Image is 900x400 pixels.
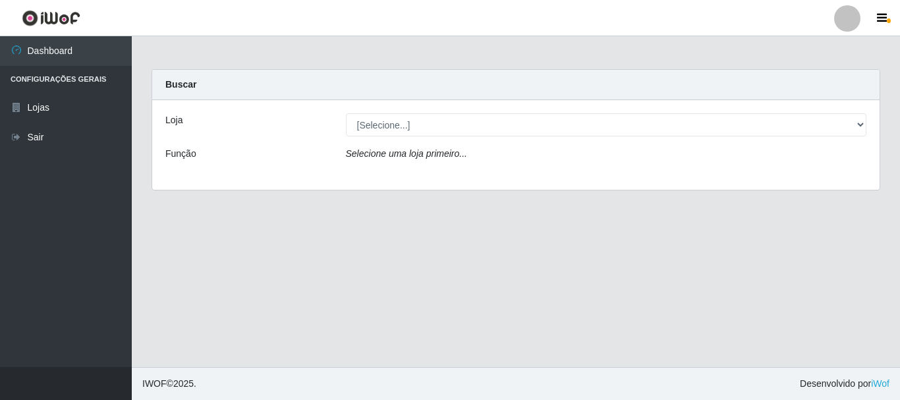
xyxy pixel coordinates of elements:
strong: Buscar [165,79,196,90]
img: CoreUI Logo [22,10,80,26]
span: © 2025 . [142,377,196,391]
label: Loja [165,113,183,127]
a: iWof [871,378,889,389]
span: Desenvolvido por [800,377,889,391]
i: Selecione uma loja primeiro... [346,148,467,159]
span: IWOF [142,378,167,389]
label: Função [165,147,196,161]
